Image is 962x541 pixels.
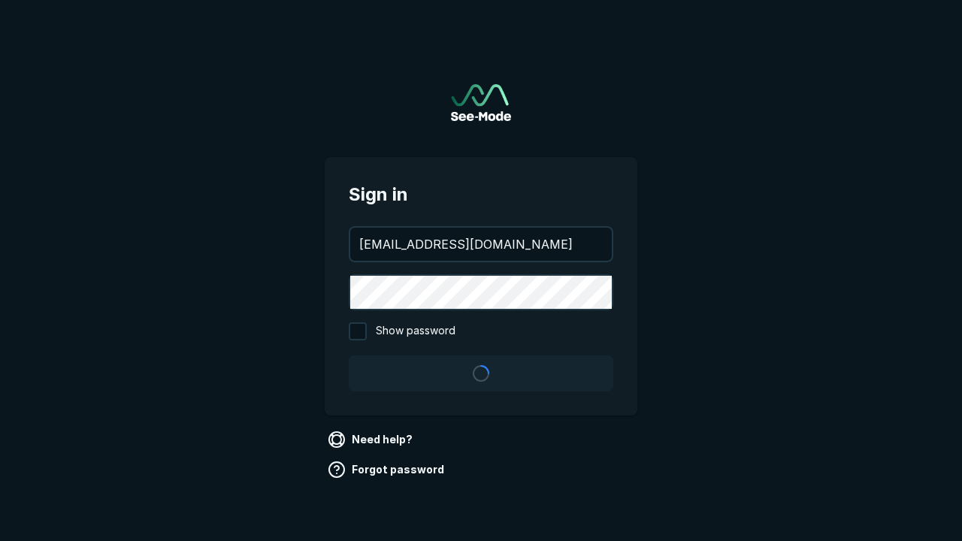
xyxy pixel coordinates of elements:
a: Need help? [325,428,419,452]
a: Go to sign in [451,84,511,121]
span: Show password [376,322,455,340]
input: your@email.com [350,228,612,261]
a: Forgot password [325,458,450,482]
span: Sign in [349,181,613,208]
img: See-Mode Logo [451,84,511,121]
